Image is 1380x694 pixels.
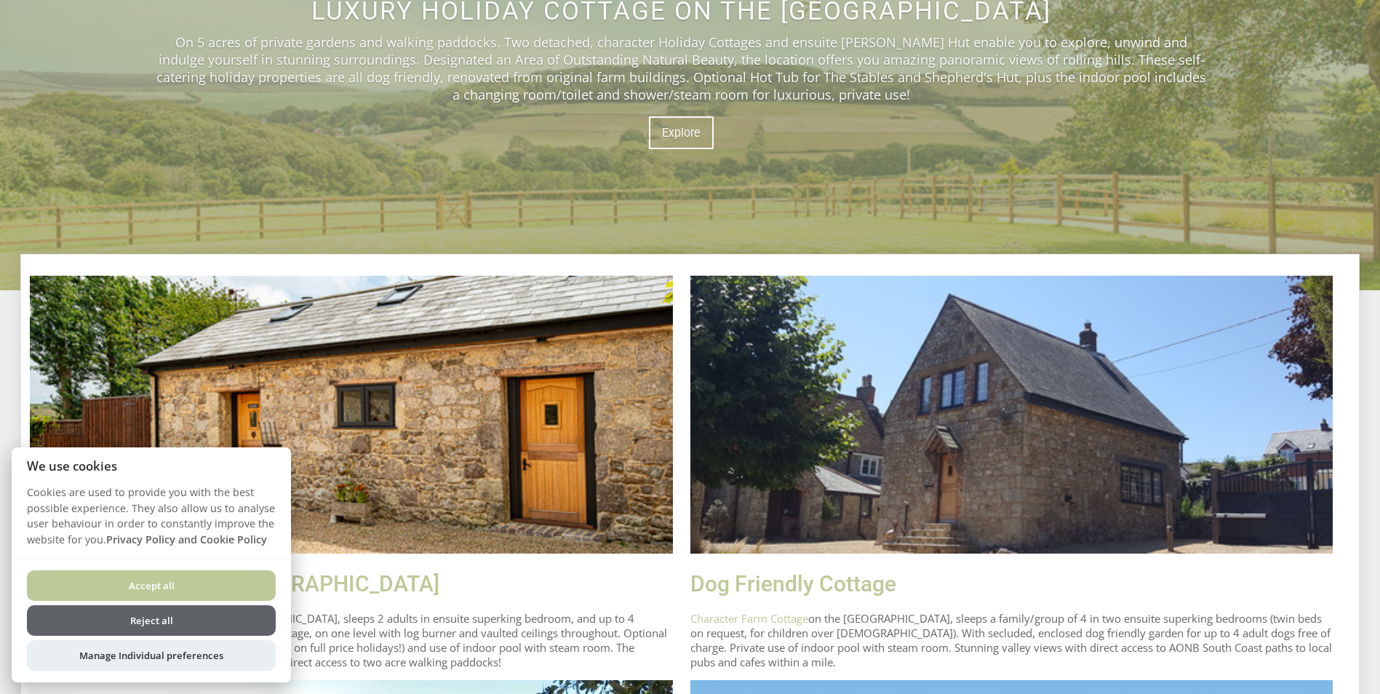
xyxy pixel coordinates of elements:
a: Privacy Policy and Cookie Policy [106,533,267,546]
button: Reject all [27,605,276,636]
a: Character Farm Cottage [690,611,808,626]
p: , on [GEOGRAPHIC_DATA], sleeps 2 adults in ensuite superking bedroom, and up to 4 friendly dogs f... [30,611,673,669]
p: Cookies are used to provide you with the best possible experience. They also allow us to analyse ... [12,484,291,558]
img: Dog_Friendly_Cottage_Holiday.full.jpg [30,276,673,553]
p: on the [GEOGRAPHIC_DATA], sleeps a family/group of 4 in two ensuite superking bedrooms (twin beds... [690,611,1333,669]
img: Kingates_Farm.full.jpg [690,276,1333,553]
a: Dog Friendly Cottage [690,571,896,597]
button: Accept all [27,570,276,601]
p: On 5 acres of private gardens and walking paddocks. Two detached, character Holiday Cottages and ... [153,33,1211,103]
a: Explore [649,116,714,149]
h2: We use cookies [12,459,291,473]
button: Manage Individual preferences [27,640,276,671]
